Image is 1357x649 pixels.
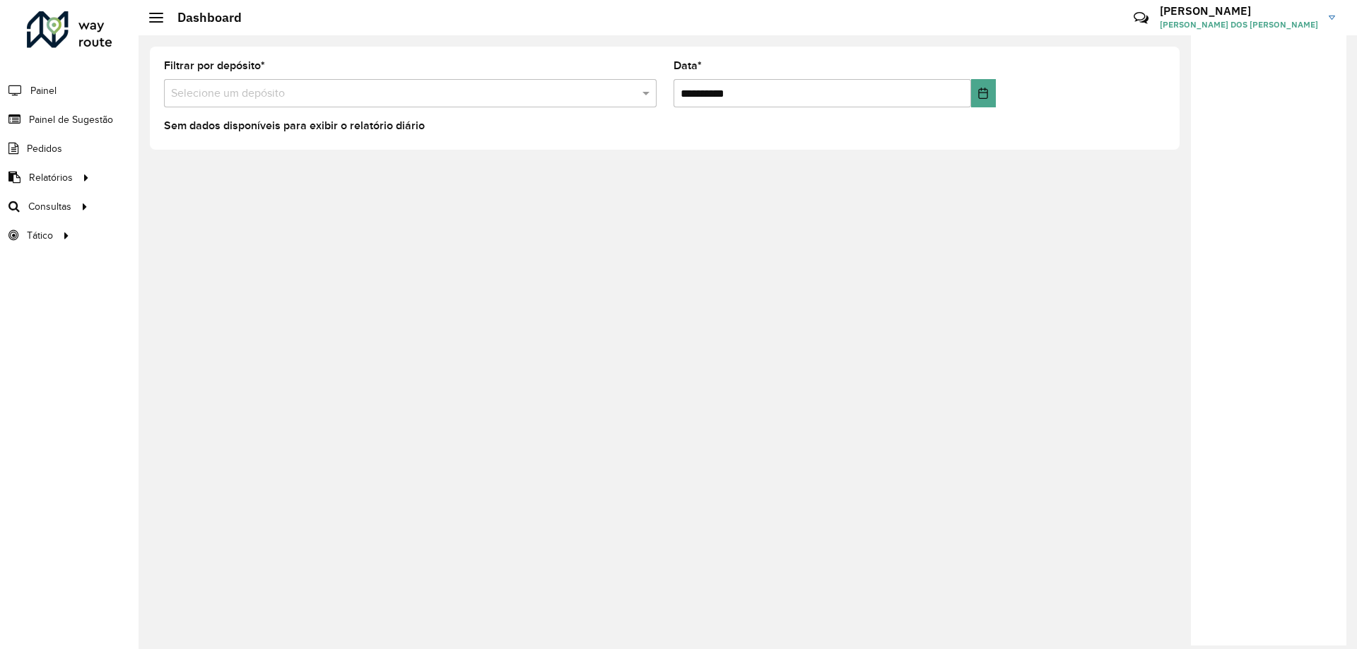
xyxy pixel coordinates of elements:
[30,83,57,98] span: Painel
[163,10,242,25] h2: Dashboard
[29,112,113,127] span: Painel de Sugestão
[1126,3,1156,33] a: Contato Rápido
[29,170,73,185] span: Relatórios
[1160,18,1318,31] span: [PERSON_NAME] DOS [PERSON_NAME]
[164,57,265,74] label: Filtrar por depósito
[27,228,53,243] span: Tático
[1160,4,1318,18] h3: [PERSON_NAME]
[28,199,71,214] span: Consultas
[674,57,702,74] label: Data
[27,141,62,156] span: Pedidos
[971,79,996,107] button: Choose Date
[164,117,425,134] label: Sem dados disponíveis para exibir o relatório diário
